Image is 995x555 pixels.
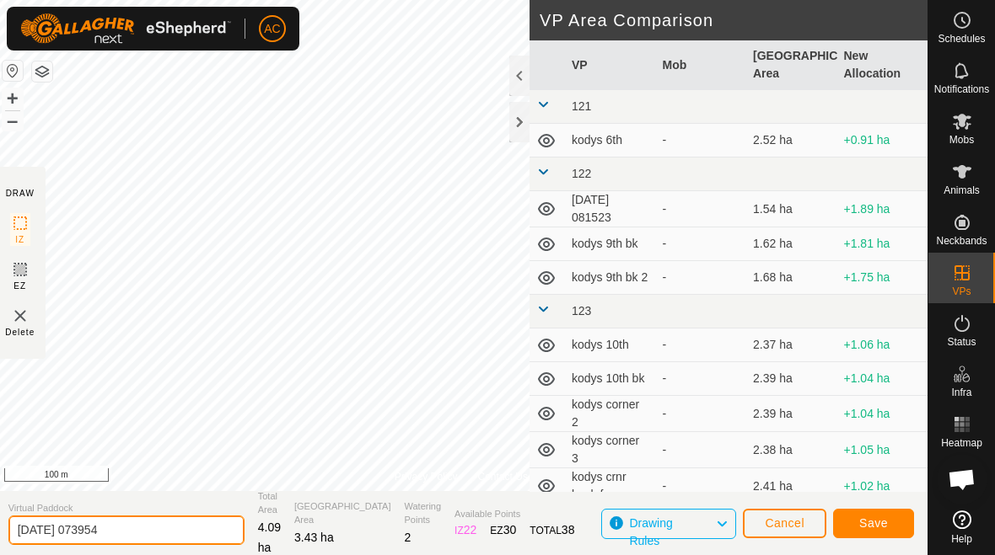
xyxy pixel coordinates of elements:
[565,124,656,157] td: kodys 6th
[264,20,280,38] span: AC
[663,336,740,354] div: -
[663,200,740,218] div: -
[464,523,477,536] span: 22
[833,509,914,538] button: Save
[746,362,837,396] td: 2.39 ha
[837,40,928,90] th: New Allocation
[837,362,928,396] td: +1.04 ha
[663,269,740,286] div: -
[629,516,672,547] span: Drawing Rules
[572,99,591,113] span: 121
[837,396,928,432] td: +1.04 ha
[746,261,837,295] td: 1.68 ha
[258,489,281,517] span: Total Area
[934,84,989,94] span: Notifications
[746,124,837,157] td: 2.52 ha
[837,468,928,504] td: +1.02 ha
[565,227,656,261] td: kodys 9th bk
[6,187,35,200] div: DRAW
[20,13,231,44] img: Gallagher Logo
[565,328,656,362] td: kodys 10th
[938,34,985,44] span: Schedules
[663,131,740,149] div: -
[565,396,656,432] td: kodys corner 2
[837,124,928,157] td: +0.91 ha
[663,478,740,495] div: -
[405,531,411,544] span: 2
[572,167,591,180] span: 122
[395,469,458,484] a: Privacy Policy
[540,10,928,30] h2: VP Area Comparison
[837,227,928,261] td: +1.81 ha
[859,516,888,530] span: Save
[746,40,837,90] th: [GEOGRAPHIC_DATA] Area
[565,40,656,90] th: VP
[663,405,740,423] div: -
[837,432,928,468] td: +1.05 ha
[565,362,656,396] td: kodys 10th bk
[746,432,837,468] td: 2.38 ha
[949,135,974,145] span: Mobs
[5,326,35,339] span: Delete
[8,501,245,515] span: Virtual Paddock
[454,521,476,539] div: IZ
[294,499,391,527] span: [GEOGRAPHIC_DATA] Area
[746,328,837,362] td: 2.37 ha
[928,504,995,551] a: Help
[294,531,334,544] span: 3.43 ha
[765,516,804,530] span: Cancel
[746,227,837,261] td: 1.62 ha
[952,286,971,296] span: VPs
[837,328,928,362] td: +1.06 ha
[503,523,517,536] span: 30
[530,521,574,539] div: TOTAL
[478,469,528,484] a: Contact Us
[405,499,442,527] span: Watering Points
[3,61,23,81] button: Reset Map
[941,438,982,448] span: Heatmap
[572,304,591,318] span: 123
[565,468,656,504] td: kodys crnr back fence
[565,191,656,227] td: [DATE] 081523
[3,88,23,109] button: +
[490,521,516,539] div: EZ
[13,280,26,292] span: EZ
[746,468,837,504] td: 2.41 ha
[837,191,928,227] td: +1.89 ha
[656,40,747,90] th: Mob
[10,306,30,326] img: VP
[947,337,976,347] span: Status
[32,61,52,82] button: Map Layers
[746,396,837,432] td: 2.39 ha
[258,520,281,554] span: 4.09 ha
[3,110,23,131] button: –
[663,370,740,387] div: -
[15,233,24,246] span: IZ
[944,185,980,195] span: Animals
[951,387,971,398] span: Infra
[663,441,740,459] div: -
[565,261,656,295] td: kodys 9th bk 2
[663,235,740,253] div: -
[743,509,826,538] button: Cancel
[837,261,928,295] td: +1.75 ha
[565,432,656,468] td: kodys corner 3
[454,507,574,521] span: Available Points
[951,534,972,544] span: Help
[936,236,987,246] span: Neckbands
[562,523,575,536] span: 38
[746,191,837,227] td: 1.54 ha
[937,454,987,504] div: Open chat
